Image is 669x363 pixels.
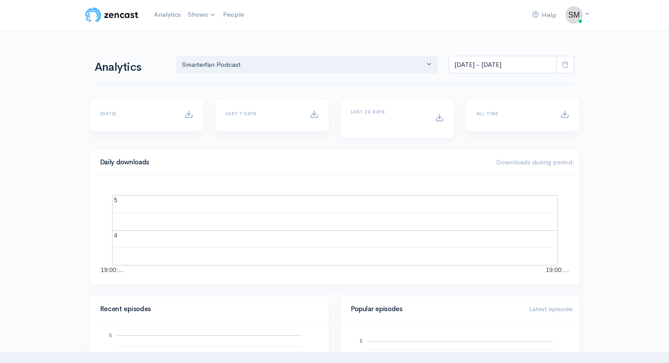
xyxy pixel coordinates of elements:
a: Analytics [150,5,184,24]
a: Help [529,6,560,25]
h6: [DATE] [100,111,174,116]
img: ... [565,6,583,24]
span: Downloads during period: [496,158,574,166]
text: 19:00:… [101,266,124,273]
h6: All time [476,111,550,116]
text: 5 [114,196,117,203]
a: People [219,5,248,24]
button: Smarterfan Podcast [176,56,439,74]
text: 19:00:… [546,266,569,273]
text: 5 [109,333,111,338]
h6: Last 7 days [226,111,299,116]
input: analytics date range selector [449,56,557,74]
svg: A chart. [100,186,569,274]
h1: Analytics [95,61,166,74]
text: 5 [359,338,362,344]
img: ZenCast Logo [84,6,140,24]
h6: Last 30 days [351,109,424,114]
div: Smarterfan Podcast [182,60,425,70]
h4: Popular episodes [351,305,519,313]
a: Shows [184,5,219,25]
text: 4 [114,232,117,239]
h4: Recent episodes [100,305,313,313]
span: Latest episode: [529,305,574,313]
h4: Daily downloads [100,159,486,166]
